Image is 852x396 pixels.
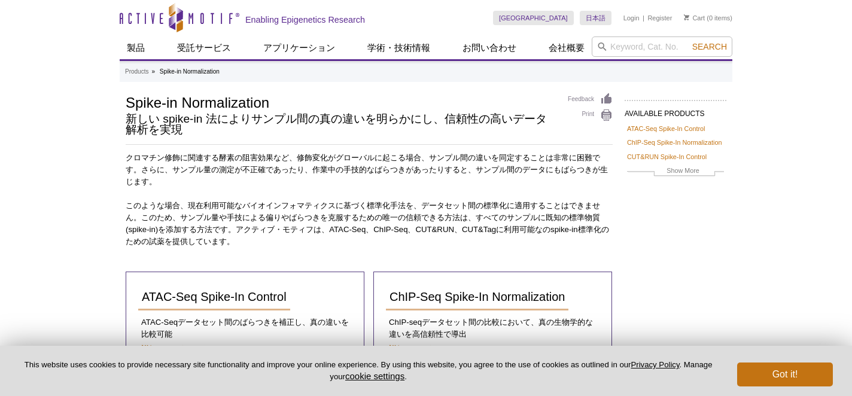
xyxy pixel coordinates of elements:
[126,152,613,188] p: クロマチン修飾に関連する酵素の阻害効果など、修飾変化がグローバルに起こる場合、サンプル間の違いを同定することは非常に困難です。さらに、サンプル量の測定が不正確であったり、作業中の手技的なばらつき...
[386,284,568,310] a: ChIP-Seq Spike-In Normalization
[623,14,640,22] a: Login
[631,360,679,369] a: Privacy Policy
[390,290,565,303] span: ChIP-Seq Spike-In Normalization
[592,36,732,57] input: Keyword, Cat. No.
[151,68,155,75] li: »
[170,36,238,59] a: 受託サービス
[160,68,220,75] li: Spike-in Normalization
[386,316,600,340] p: ChIP-seqデータセット間の比較において、真の生物学的な違いを高信頼性で導出
[360,36,437,59] a: 学術・技術情報
[689,41,731,52] button: Search
[684,11,732,25] li: (0 items)
[627,151,707,162] a: CUT&RUN Spike-In Control
[692,42,727,51] span: Search
[684,14,689,20] img: Your Cart
[627,165,724,179] a: Show More
[125,66,148,77] a: Products
[580,11,611,25] a: 日本語
[126,114,556,135] h2: 新しい spike-in 法によりサンプル間の真の違いを明らかにし、信頼性の高いデータ解析を実現
[627,123,705,134] a: ATAC-Seq Spike-In Control
[568,109,613,122] a: Print
[493,11,574,25] a: [GEOGRAPHIC_DATA]
[455,36,524,59] a: お問い合わせ
[541,36,592,59] a: 会社概要
[568,93,613,106] a: Feedback
[19,360,717,382] p: This website uses cookies to provide necessary site functionality and improve your online experie...
[245,14,365,25] h2: Enabling Epigenetics Research
[684,14,705,22] a: Cart
[126,93,556,111] h1: Spike-in Normalization
[138,316,352,340] p: ATAC-Seqデータセット間のばらつきを補正し、真の違いを比較可能
[345,371,404,381] button: cookie settings
[120,36,152,59] a: 製品
[627,137,722,148] a: ChIP-Seq Spike-In Normalization
[138,284,290,310] a: ATAC-Seq Spike-In Control
[141,345,188,354] a: 詳細はこちら
[256,36,342,59] a: アプリケーション
[647,14,672,22] a: Register
[625,100,726,121] h2: AVAILABLE PRODUCTS
[389,345,436,354] a: 詳細はこちら
[643,11,644,25] li: |
[126,200,613,248] p: このような場合、現在利用可能なバイオインフォマティクスに基づく標準化手法を、データセット間の標準化に適用することはできません。このため、サンプル量や手技による偏りやばらつきを克服するための唯一の...
[142,290,287,303] span: ATAC-Seq Spike-In Control
[737,363,833,386] button: Got it!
